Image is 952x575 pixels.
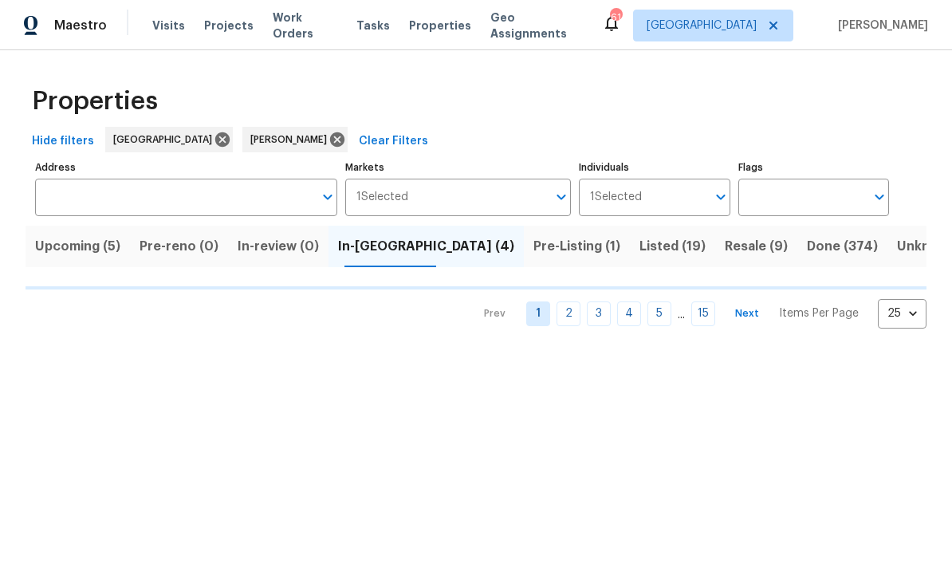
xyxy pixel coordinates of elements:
[691,301,715,326] a: Goto page 15
[617,301,641,326] a: Goto page 4
[54,18,107,33] span: Maestro
[242,127,348,152] div: [PERSON_NAME]
[238,235,319,258] span: In-review (0)
[678,304,685,323] li: ...
[710,186,732,208] button: Open
[590,191,642,204] span: 1 Selected
[359,132,428,152] span: Clear Filters
[490,10,583,41] span: Geo Assignments
[779,305,859,321] p: Items Per Page
[26,127,100,156] button: Hide filters
[550,186,572,208] button: Open
[725,235,788,258] span: Resale (9)
[722,302,773,325] button: Next
[356,191,408,204] span: 1 Selected
[105,127,233,152] div: [GEOGRAPHIC_DATA]
[647,301,671,326] a: Goto page 5
[587,301,611,326] a: Goto page 3
[557,301,580,326] a: Goto page 2
[579,163,730,172] label: Individuals
[250,132,333,148] span: [PERSON_NAME]
[338,235,514,258] span: In-[GEOGRAPHIC_DATA] (4)
[409,18,471,33] span: Properties
[610,10,621,26] div: 61
[152,18,185,33] span: Visits
[32,93,158,109] span: Properties
[832,18,928,33] span: [PERSON_NAME]
[526,301,550,326] a: Goto page 1
[639,235,706,258] span: Listed (19)
[878,293,926,334] div: 25
[647,18,757,33] span: [GEOGRAPHIC_DATA]
[317,186,339,208] button: Open
[32,132,94,152] span: Hide filters
[35,163,337,172] label: Address
[868,186,891,208] button: Open
[273,10,337,41] span: Work Orders
[35,235,120,258] span: Upcoming (5)
[345,163,572,172] label: Markets
[204,18,254,33] span: Projects
[738,163,889,172] label: Flags
[356,20,390,31] span: Tasks
[807,235,878,258] span: Done (374)
[113,132,218,148] span: [GEOGRAPHIC_DATA]
[533,235,620,258] span: Pre-Listing (1)
[469,299,926,329] nav: Pagination Navigation
[352,127,435,156] button: Clear Filters
[140,235,218,258] span: Pre-reno (0)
